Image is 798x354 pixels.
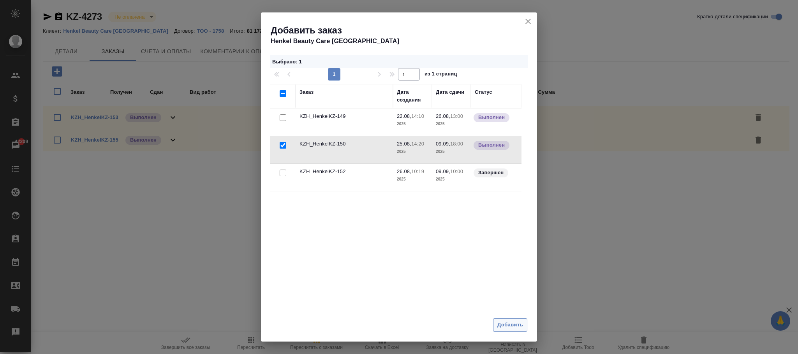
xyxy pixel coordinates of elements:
[450,113,463,119] p: 13:00
[296,136,393,163] td: KZH_HenkelKZ-150
[478,169,504,177] p: Завершен
[397,141,411,147] p: 25.08,
[478,141,505,149] p: Выполнен
[436,88,464,96] div: Дата сдачи
[436,175,467,183] p: 2025
[522,16,534,27] button: close
[450,141,463,147] p: 18:00
[436,113,450,119] p: 26.08,
[272,59,302,65] span: Выбрано : 1
[397,175,428,183] p: 2025
[450,168,463,174] p: 10:00
[271,24,537,37] h2: Добавить заказ
[397,113,411,119] p: 22.08,
[411,113,424,119] p: 14:10
[436,168,450,174] p: 09.09,
[436,120,467,128] p: 2025
[299,88,314,96] div: Заказ
[411,168,424,174] p: 10:19
[397,168,411,174] p: 26.08,
[296,109,393,136] td: KZH_HenkelKZ-149
[493,318,527,332] button: Добавить
[475,88,492,96] div: Статус
[425,69,457,81] span: из 1 страниц
[397,148,428,156] p: 2025
[296,164,393,191] td: KZH_HenkelKZ-152
[478,114,505,121] p: Выполнен
[497,321,523,329] span: Добавить
[397,88,428,104] div: Дата создания
[436,148,467,156] p: 2025
[411,141,424,147] p: 14:20
[397,120,428,128] p: 2025
[271,37,537,46] h4: Henkel Beauty Care [GEOGRAPHIC_DATA]
[436,141,450,147] p: 09.09,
